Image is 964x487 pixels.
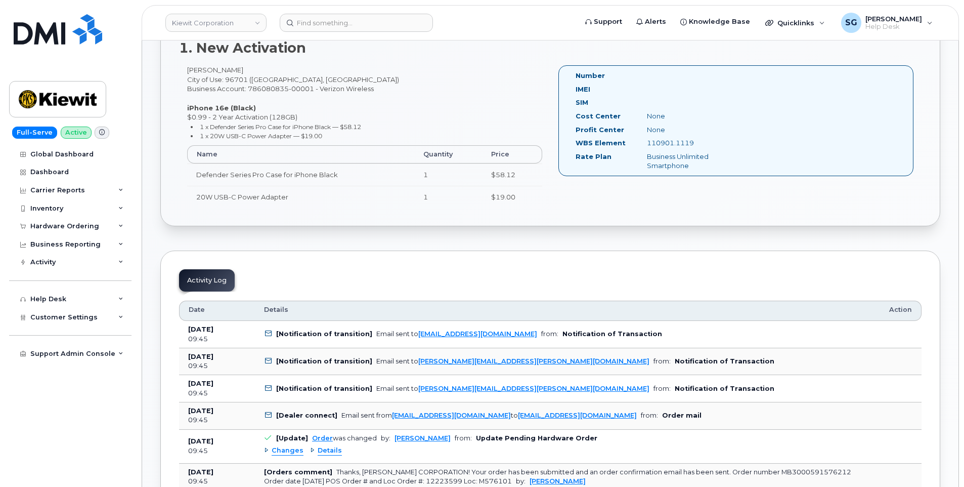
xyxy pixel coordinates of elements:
th: Quantity [414,145,482,164]
input: Find something... [280,14,433,32]
a: Kiewit Corporation [165,14,267,32]
b: Update Pending Hardware Order [476,434,597,442]
b: [DATE] [188,380,213,387]
span: from: [455,434,472,442]
label: Rate Plan [576,152,611,161]
div: Thanks, [PERSON_NAME] CORPORATION! Your order has been submitted and an order confirmation email ... [264,468,851,485]
small: 1 x 20W USB-C Power Adapter — $19.00 [200,132,322,140]
span: from: [641,412,658,419]
th: Price [482,145,542,164]
b: Notification of Transaction [675,385,774,392]
div: Email sent to [376,330,537,338]
strong: 1. New Activation [179,39,306,56]
span: from: [541,330,558,338]
b: [DATE] [188,353,213,360]
span: Help Desk [865,23,922,31]
span: Quicklinks [777,19,814,27]
b: Order mail [662,412,702,419]
div: None [639,111,739,121]
div: 09:45 [188,361,246,371]
div: Email sent from to [341,412,637,419]
div: [PERSON_NAME] City of Use: 96701 ([GEOGRAPHIC_DATA], [GEOGRAPHIC_DATA]) Business Account: 7860808... [179,65,550,217]
b: [Notification of transition] [276,357,372,365]
td: 20W USB-C Power Adapter [187,186,414,208]
strong: iPhone 16e (Black) [187,104,256,112]
b: [Update] [276,434,308,442]
small: 1 x Defender Series Pro Case for iPhone Black — $58.12 [200,123,361,131]
div: Samaria Gomez [834,13,940,33]
a: [EMAIL_ADDRESS][DOMAIN_NAME] [518,412,637,419]
a: [PERSON_NAME][EMAIL_ADDRESS][PERSON_NAME][DOMAIN_NAME] [418,357,649,365]
div: was changed [312,434,377,442]
div: 09:45 [188,335,246,344]
label: WBS Element [576,138,626,148]
div: 09:45 [188,416,246,425]
a: [PERSON_NAME] [530,477,586,485]
b: [Dealer connect] [276,412,337,419]
label: Number [576,71,605,80]
div: Quicklinks [758,13,832,33]
a: [EMAIL_ADDRESS][DOMAIN_NAME] [392,412,511,419]
th: Action [880,301,922,321]
b: [Notification of transition] [276,330,372,338]
div: 110901.1119 [639,138,739,148]
td: 1 [414,186,482,208]
b: Notification of Transaction [675,357,774,365]
label: Profit Center [576,125,624,135]
b: [DATE] [188,437,213,445]
div: Business Unlimited Smartphone [639,152,739,171]
td: Defender Series Pro Case for iPhone Black [187,164,414,186]
div: None [639,125,739,135]
span: Date [189,305,205,314]
span: from: [653,385,671,392]
a: Knowledge Base [673,12,757,32]
a: [PERSON_NAME] [395,434,451,442]
td: $19.00 [482,186,542,208]
span: SG [845,17,857,29]
b: [DATE] [188,407,213,415]
div: 09:45 [188,389,246,398]
iframe: Messenger Launcher [920,443,956,479]
span: [PERSON_NAME] [865,15,922,23]
b: [Notification of transition] [276,385,372,392]
span: Support [594,17,622,27]
a: [EMAIL_ADDRESS][DOMAIN_NAME] [418,330,537,338]
b: Notification of Transaction [562,330,662,338]
b: [DATE] [188,468,213,476]
b: [Orders comment] [264,468,332,476]
span: Alerts [645,17,666,27]
b: [DATE] [188,326,213,333]
span: from: [653,357,671,365]
div: 09:45 [188,447,246,456]
span: Details [318,446,342,456]
td: 1 [414,164,482,186]
th: Name [187,145,414,164]
div: Email sent to [376,385,649,392]
span: Knowledge Base [689,17,750,27]
span: Details [264,305,288,314]
div: 09:45 [188,477,246,486]
a: Alerts [629,12,673,32]
label: IMEI [576,85,590,94]
span: Changes [272,446,303,456]
span: by: [516,477,525,485]
a: Order [312,434,333,442]
div: Email sent to [376,357,649,365]
span: by: [381,434,390,442]
a: [PERSON_NAME][EMAIL_ADDRESS][PERSON_NAME][DOMAIN_NAME] [418,385,649,392]
a: Support [578,12,629,32]
label: SIM [576,98,588,107]
label: Cost Center [576,111,621,121]
td: $58.12 [482,164,542,186]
